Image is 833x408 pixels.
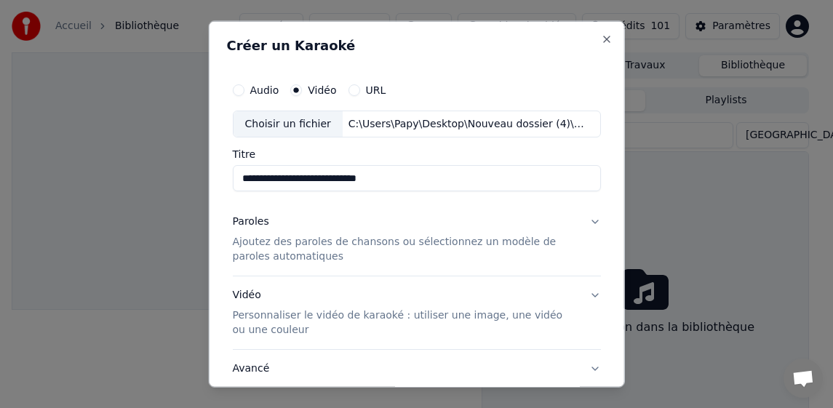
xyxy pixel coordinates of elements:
[226,39,607,52] h2: Créer un Karaoké
[232,276,601,349] button: VidéoPersonnaliser le vidéo de karaoké : utiliser une image, une vidéo ou une couleur
[232,149,601,159] label: Titre
[232,288,578,337] div: Vidéo
[232,215,268,229] div: Paroles
[365,84,386,95] label: URL
[308,84,336,95] label: Vidéo
[232,308,578,337] p: Personnaliser le vidéo de karaoké : utiliser une image, une vidéo ou une couleur
[233,111,342,137] div: Choisir un fichier
[250,84,279,95] label: Audio
[343,116,590,131] div: C:\Users\Papy\Desktop\Nouveau dossier (4)\Nouveau dossier (10)\[PERSON_NAME] - [PERSON_NAME] - Ol...
[232,235,578,264] p: Ajoutez des paroles de chansons ou sélectionnez un modèle de paroles automatiques
[232,203,601,276] button: ParolesAjoutez des paroles de chansons ou sélectionnez un modèle de paroles automatiques
[232,350,601,388] button: Avancé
